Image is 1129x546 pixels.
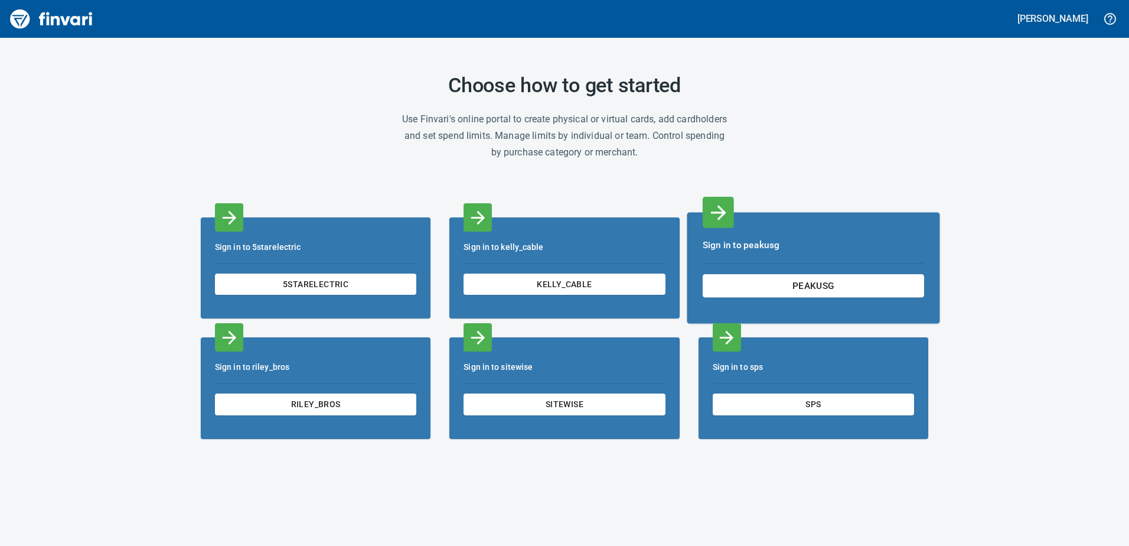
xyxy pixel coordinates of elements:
h6: Sign in to riley_bros [215,361,416,374]
h6: Sign in to kelly_cable [464,241,665,254]
span: riley_bros [224,397,407,412]
h1: Choose how to get started [402,73,727,97]
h6: Sign in to sps [713,361,914,374]
h6: Use Finvari's online portal to create physical or virtual cards, add cardholders and set spend li... [402,111,727,161]
span: sps [722,397,905,412]
span: peakusg [713,278,913,294]
button: kelly_cable [464,274,665,295]
button: sps [713,394,914,415]
span: kelly_cable [473,277,655,292]
button: riley_bros [215,394,416,415]
h6: Sign in to sitewise [464,361,665,374]
h6: Sign in to peakusg [703,238,924,252]
button: peakusg [703,274,924,298]
span: sitewise [473,397,655,412]
span: 5starelectric [224,277,407,292]
h6: Sign in to 5starelectric [215,241,416,254]
button: sitewise [464,394,665,415]
h5: [PERSON_NAME] [1017,12,1088,25]
button: [PERSON_NAME] [1014,9,1091,28]
img: Finvari [7,5,96,33]
button: 5starelectric [215,274,416,295]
